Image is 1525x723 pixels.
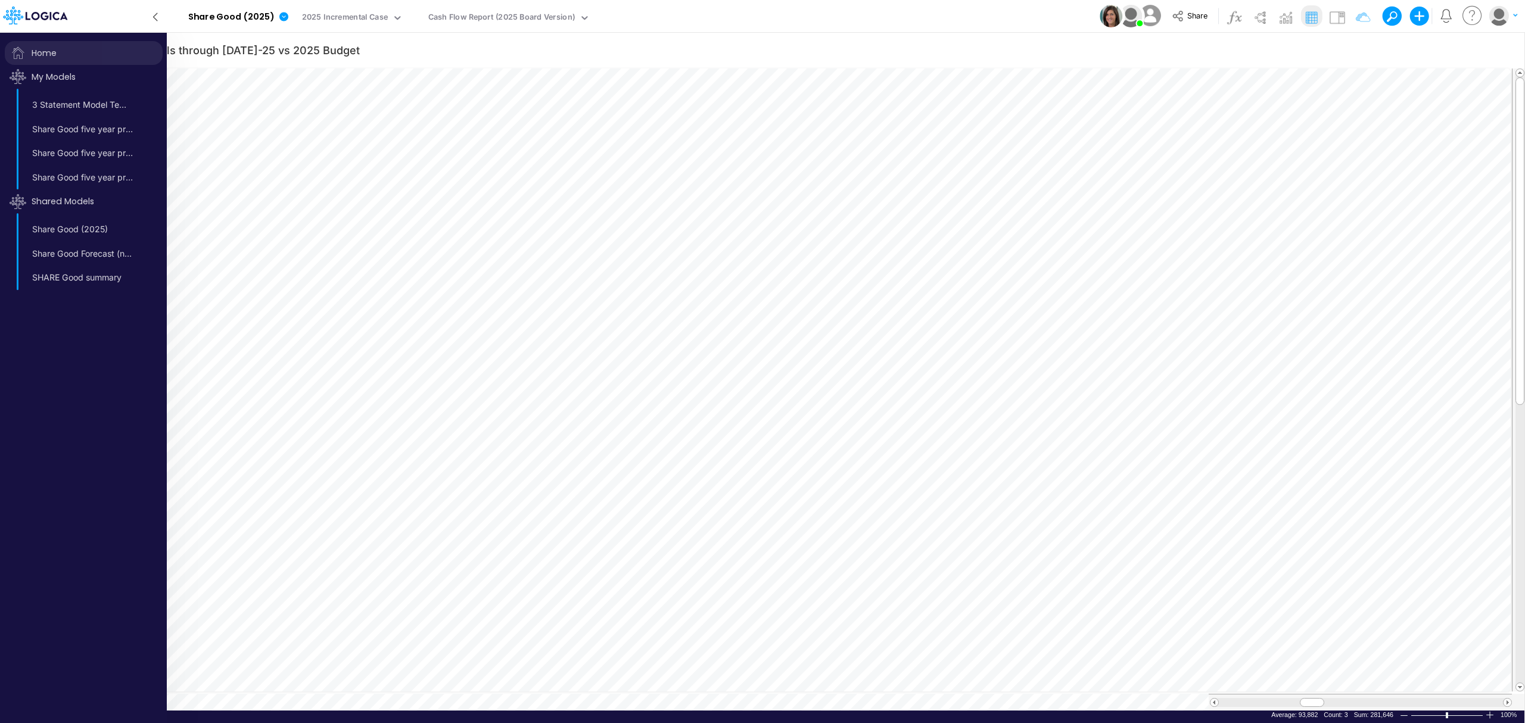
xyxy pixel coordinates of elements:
a: 3 Statement Model Template (new) [24,95,135,114]
span: 100% [1501,710,1518,719]
div: Zoom [1411,710,1485,719]
div: Zoom level [1501,710,1518,719]
input: Type a title here [11,38,1265,62]
div: Zoom Out [1399,711,1409,720]
span: Average: 93,882 [1271,711,1318,718]
a: Share Good five year projection [24,120,135,139]
a: SHARE Good summary [24,268,135,287]
div: Average of selected cells [1271,710,1318,719]
img: User Image Icon [1119,5,1142,27]
button: Share [1166,7,1216,26]
span: Sum: 281,646 [1354,711,1393,718]
div: Zoom In [1485,710,1495,719]
a: Share Good five year projection (monthly version) [24,144,135,163]
span: Click to sort models list by update time order [5,189,166,213]
div: Cash Flow Report (2025 Board Version) [428,11,575,25]
img: User Image Icon [1100,5,1122,27]
div: Sum of selected cells [1354,710,1393,719]
span: Share [1187,11,1207,20]
a: Share Good Forecast (new version with cash) [24,244,135,263]
span: Home [5,41,163,65]
b: Share Good (2025) [188,12,274,23]
img: User Image Icon [1137,2,1163,29]
div: Number of selected cells that contain data [1324,710,1347,719]
a: Share Good (2025) [24,220,135,239]
a: Notifications [1439,9,1453,23]
div: Zoom [1446,712,1448,718]
span: Click to sort models list by update time order [5,65,166,89]
div: 2025 Incremental Case [302,11,388,25]
span: Count: 3 [1324,711,1347,718]
a: Share Good five year projection yearly version [24,168,135,187]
